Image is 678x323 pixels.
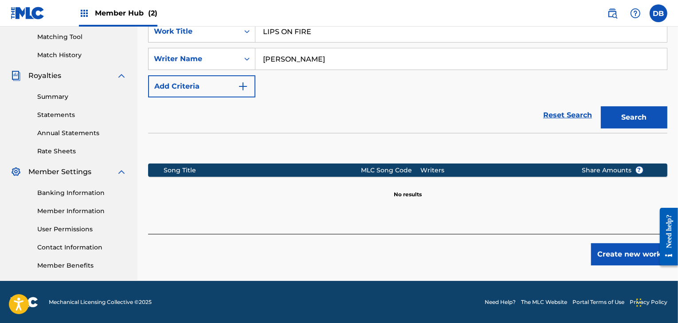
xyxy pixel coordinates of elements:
[238,81,248,92] img: 9d2ae6d4665cec9f34b9.svg
[485,298,516,306] a: Need Help?
[37,51,127,60] a: Match History
[630,298,667,306] a: Privacy Policy
[361,166,420,175] div: MLC Song Code
[37,128,127,138] a: Annual Statements
[37,110,127,120] a: Statements
[11,70,21,81] img: Royalties
[37,92,127,101] a: Summary
[11,7,45,19] img: MLC Logo
[634,280,678,323] iframe: Chat Widget
[37,225,127,234] a: User Permissions
[148,75,255,97] button: Add Criteria
[636,289,642,316] div: Drag
[521,298,567,306] a: The MLC Website
[607,8,618,19] img: search
[420,166,568,175] div: Writers
[650,4,667,22] div: User Menu
[164,166,361,175] div: Song Title
[37,206,127,216] a: Member Information
[148,9,157,17] span: (2)
[11,167,21,177] img: Member Settings
[582,166,643,175] span: Share Amounts
[79,8,90,19] img: Top Rightsholders
[572,298,624,306] a: Portal Terms of Use
[630,8,641,19] img: help
[154,26,234,37] div: Work Title
[37,188,127,198] a: Banking Information
[37,243,127,252] a: Contact Information
[636,167,643,174] span: ?
[28,167,91,177] span: Member Settings
[154,54,234,64] div: Writer Name
[49,298,152,306] span: Mechanical Licensing Collective © 2025
[653,201,678,272] iframe: Resource Center
[394,180,422,198] p: No results
[37,32,127,42] a: Matching Tool
[95,8,157,18] span: Member Hub
[28,70,61,81] span: Royalties
[591,243,667,265] button: Create new work
[116,70,127,81] img: expand
[601,106,667,128] button: Search
[11,297,38,307] img: logo
[148,20,667,133] form: Search Form
[37,147,127,156] a: Rate Sheets
[604,4,621,22] a: Public Search
[627,4,644,22] div: Help
[539,105,596,125] a: Reset Search
[116,167,127,177] img: expand
[37,261,127,270] a: Member Benefits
